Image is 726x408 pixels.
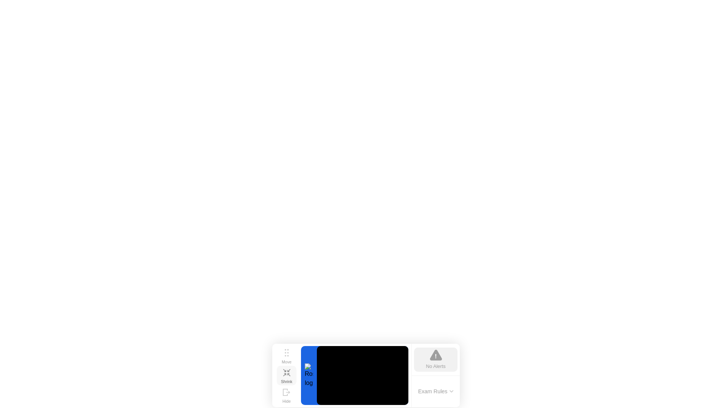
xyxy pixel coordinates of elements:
button: Move [277,346,296,366]
div: Hide [282,399,291,403]
button: Exam Rules [416,388,456,395]
button: Hide [277,385,296,405]
div: Move [282,360,292,364]
button: Shrink [277,366,296,385]
div: Shrink [281,379,292,384]
div: No Alerts [426,363,446,370]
